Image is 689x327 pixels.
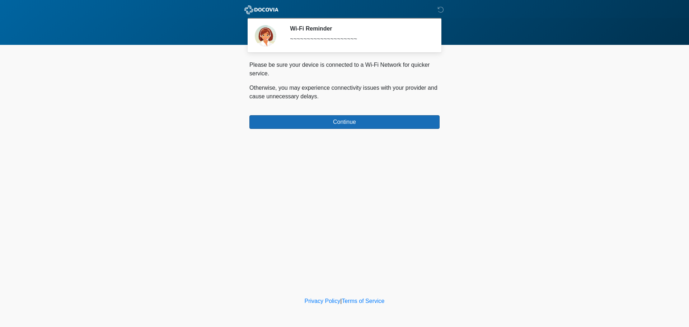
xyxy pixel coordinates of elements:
a: | [340,298,342,304]
a: Terms of Service [342,298,384,304]
p: Please be sure your device is connected to a Wi-Fi Network for quicker service. [249,61,440,78]
span: . [317,93,319,99]
h2: Wi-Fi Reminder [290,25,429,32]
a: Privacy Policy [305,298,341,304]
img: ABC Med Spa- GFEase Logo [242,5,281,14]
img: Agent Avatar [255,25,276,47]
button: Continue [249,115,440,129]
div: ~~~~~~~~~~~~~~~~~~~~ [290,35,429,43]
p: Otherwise, you may experience connectivity issues with your provider and cause unnecessary delays [249,84,440,101]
